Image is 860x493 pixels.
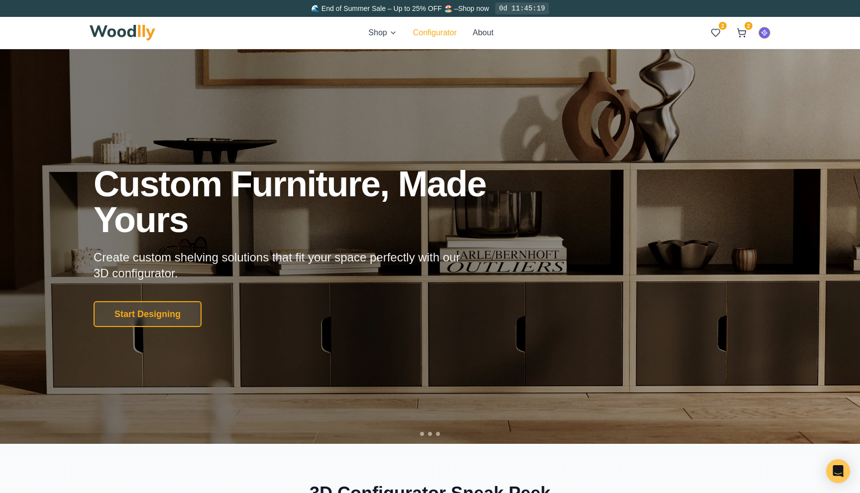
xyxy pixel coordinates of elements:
div: Open Intercom Messenger [826,459,850,483]
h1: Custom Furniture, Made Yours [94,166,539,238]
button: About [473,27,494,39]
button: 2 [733,24,751,42]
span: 🌊 End of Summer Sale – Up to 25% OFF 🏖️ – [311,4,458,12]
span: 2 [745,22,752,30]
button: 2 [707,24,725,42]
button: Shop [368,27,397,39]
button: Start Designing [94,301,202,327]
p: Create custom shelving solutions that fit your space perfectly with our 3D configurator. [94,249,476,281]
a: Shop now [458,4,489,12]
span: 2 [719,22,727,30]
div: 0d 11:45:19 [495,2,549,14]
img: The AI [759,27,770,38]
button: Configurator [413,27,457,39]
button: The AI [758,27,770,39]
img: Woodlly [90,25,155,41]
